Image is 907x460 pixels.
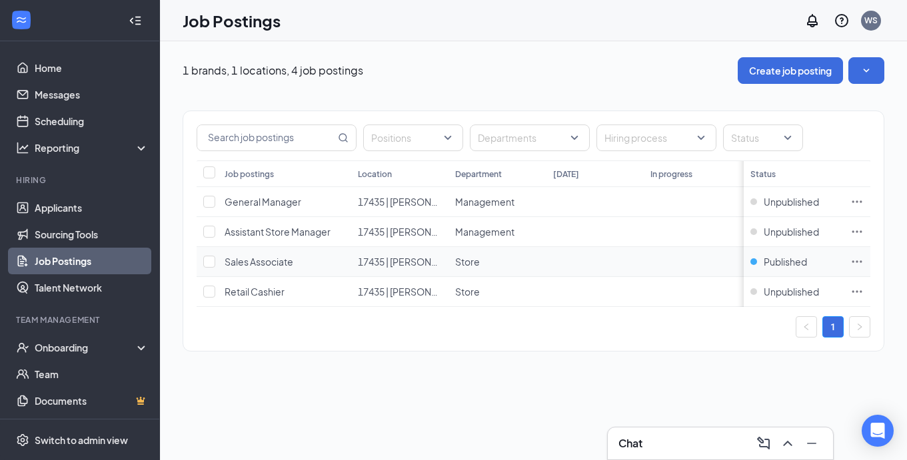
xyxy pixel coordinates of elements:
[183,63,363,78] p: 1 brands, 1 locations, 4 job postings
[850,195,864,208] svg: Ellipses
[449,247,546,277] td: Store
[455,168,502,180] div: Department
[358,226,484,238] span: 17435 | [PERSON_NAME] Ace
[225,196,301,208] span: General Manager
[764,285,819,298] span: Unpublished
[849,316,870,338] li: Next Page
[848,57,884,84] button: SmallChevronDown
[15,13,28,27] svg: WorkstreamLogo
[225,226,331,238] span: Assistant Store Manager
[796,316,817,338] li: Previous Page
[338,132,349,143] svg: MagnifyingGlass
[764,225,819,238] span: Unpublished
[351,187,449,217] td: 17435 | Werner's Ace
[849,316,870,338] button: right
[35,274,149,301] a: Talent Network
[16,433,29,447] svg: Settings
[35,248,149,274] a: Job Postings
[16,141,29,154] svg: Analysis
[449,277,546,307] td: Store
[35,81,149,108] a: Messages
[804,13,820,29] svg: Notifications
[449,217,546,247] td: Management
[455,256,480,268] span: Store
[351,277,449,307] td: 17435 | Werner's Ace
[850,225,864,238] svg: Ellipses
[753,433,774,454] button: ComposeMessage
[455,286,480,298] span: Store
[35,108,149,134] a: Scheduling
[860,64,873,77] svg: SmallChevronDown
[822,316,844,338] li: 1
[35,341,137,354] div: Onboarding
[546,160,644,187] th: [DATE]
[225,168,274,180] div: Job postings
[644,160,741,187] th: In progress
[756,435,772,451] svg: ComposeMessage
[358,286,484,298] span: 17435 | [PERSON_NAME] Ace
[801,433,822,454] button: Minimize
[856,323,864,331] span: right
[225,286,285,298] span: Retail Cashier
[862,415,894,447] div: Open Intercom Messenger
[358,168,392,180] div: Location
[764,255,807,268] span: Published
[455,226,514,238] span: Management
[780,435,796,451] svg: ChevronUp
[864,15,878,26] div: WS
[183,9,281,32] h1: Job Postings
[35,433,128,447] div: Switch to admin view
[197,125,335,150] input: Search job postings
[796,316,817,338] button: left
[351,217,449,247] td: 17435 | Werner's Ace
[449,187,546,217] td: Management
[35,387,149,414] a: DocumentsCrown
[741,160,838,187] th: Hired
[804,435,820,451] svg: Minimize
[16,314,146,326] div: Team Management
[35,414,149,441] a: SurveysCrown
[16,341,29,354] svg: UserCheck
[358,196,484,208] span: 17435 | [PERSON_NAME] Ace
[35,361,149,387] a: Team
[16,174,146,186] div: Hiring
[738,57,843,84] button: Create job posting
[129,14,142,27] svg: Collapse
[351,247,449,277] td: 17435 | Werner's Ace
[850,285,864,298] svg: Ellipses
[455,196,514,208] span: Management
[358,256,484,268] span: 17435 | [PERSON_NAME] Ace
[764,195,819,208] span: Unpublished
[802,323,810,331] span: left
[35,194,149,221] a: Applicants
[225,256,293,268] span: Sales Associate
[744,160,844,187] th: Status
[777,433,798,454] button: ChevronUp
[35,55,149,81] a: Home
[850,255,864,268] svg: Ellipses
[618,436,642,451] h3: Chat
[834,13,850,29] svg: QuestionInfo
[35,141,149,154] div: Reporting
[35,221,149,248] a: Sourcing Tools
[823,317,843,337] a: 1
